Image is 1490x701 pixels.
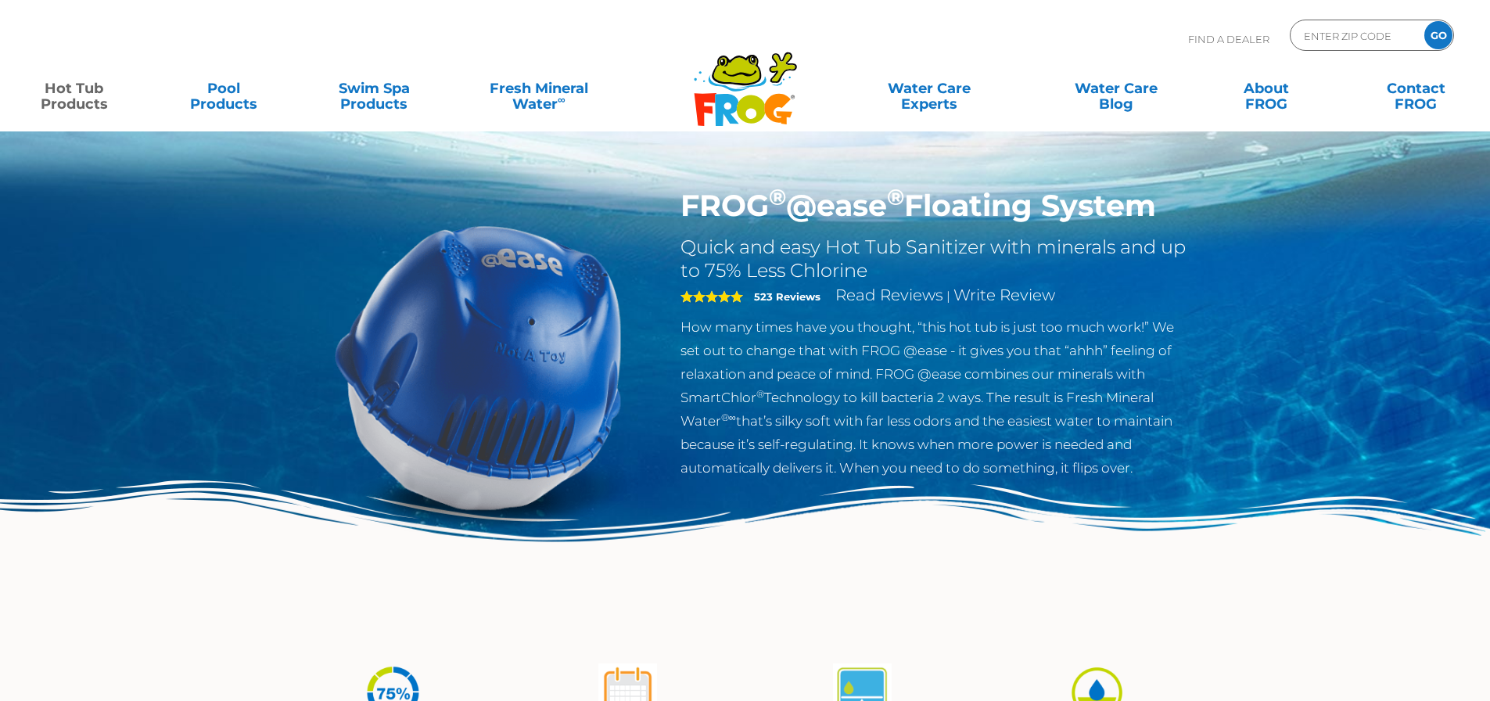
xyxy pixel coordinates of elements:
input: GO [1424,21,1452,49]
sup: ® [756,388,764,400]
span: | [946,289,950,304]
sup: ® [887,183,904,210]
strong: 523 Reviews [754,290,820,303]
h2: Quick and easy Hot Tub Sanitizer with minerals and up to 75% Less Chlorine [680,235,1191,282]
img: Frog Products Logo [685,31,806,127]
a: AboutFROG [1208,73,1324,104]
a: Water CareBlog [1057,73,1174,104]
sup: ® [769,183,786,210]
a: Hot TubProducts [16,73,132,104]
a: Swim SpaProducts [316,73,433,104]
a: PoolProducts [166,73,282,104]
a: Read Reviews [835,286,943,304]
sup: ∞ [558,93,565,106]
p: How many times have you thought, “this hot tub is just too much work!” We set out to change that ... [680,315,1191,480]
span: 5 [680,290,743,303]
img: hot-tub-product-atease-system.png [300,188,658,546]
h1: FROG @ease Floating System [680,188,1191,224]
a: ContactFROG [1358,73,1474,104]
a: Fresh MineralWater∞ [465,73,612,104]
a: Water CareExperts [835,73,1024,104]
sup: ®∞ [721,412,736,423]
p: Find A Dealer [1188,20,1269,59]
a: Write Review [953,286,1055,304]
